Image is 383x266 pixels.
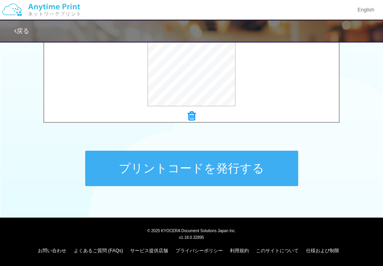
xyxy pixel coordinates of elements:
[179,235,204,240] span: v1.18.0.32895
[130,248,168,253] a: サービス提供店舗
[14,28,29,34] a: 戻る
[230,248,249,253] a: 利用規約
[38,248,66,253] a: お問い合わせ
[176,248,223,253] a: プライバシーポリシー
[74,248,123,253] a: よくあるご質問 (FAQs)
[306,248,339,253] a: 仕様および制限
[85,151,298,186] button: プリントコードを発行する
[147,228,236,233] span: © 2025 KYOCERA Document Solutions Japan Inc.
[256,248,299,253] a: このサイトについて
